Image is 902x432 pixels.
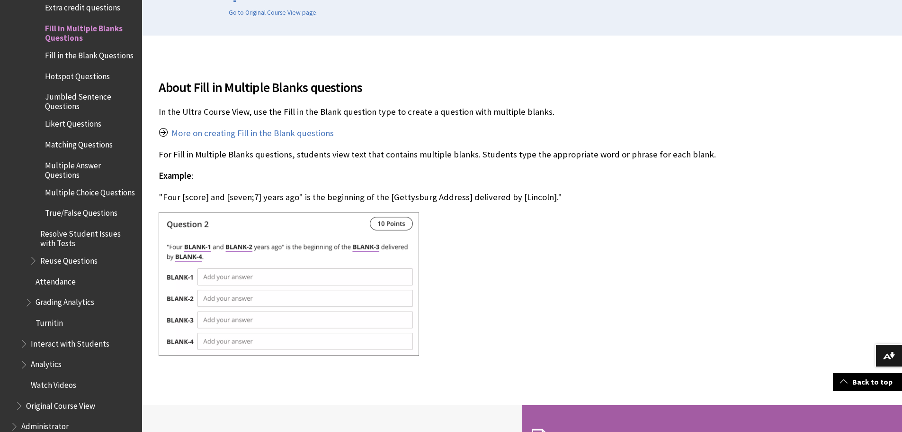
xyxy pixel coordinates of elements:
[159,191,746,203] p: "Four [score] and [seven;7] years ago" is the beginning of the [Gettysburg Address] delivered by ...
[31,377,76,390] span: Watch Videos
[159,170,191,181] span: Example
[45,137,113,149] span: Matching Questions
[229,9,318,17] a: Go to Original Course View page.
[833,373,902,391] a: Back to top
[26,398,95,411] span: Original Course View
[31,336,109,349] span: Interact with Students
[40,253,98,266] span: Reuse Questions
[40,226,135,248] span: Resolve Student Issues with Tests
[45,184,135,197] span: Multiple Choice Questions
[159,212,419,356] img: This is how the filling of multiple blank questions look like.
[45,205,117,218] span: True/False Questions
[45,157,135,180] span: Multiple Answer Questions
[31,357,62,369] span: Analytics
[45,116,101,129] span: Likert Questions
[45,68,110,81] span: Hotspot Questions
[159,148,746,161] p: For Fill in Multiple Blanks questions, students view text that contains multiple blanks. Students...
[36,274,76,286] span: Attendance
[159,106,746,118] p: In the Ultra Course View, use the Fill in the Blank question type to create a question with multi...
[21,419,69,432] span: Administrator
[171,128,334,139] a: More on creating Fill in the Blank questions
[159,170,746,182] p: :
[45,47,134,60] span: Fill in the Blank Questions
[36,294,94,307] span: Grading Analytics
[159,77,746,97] span: About Fill in Multiple Blanks questions
[36,315,63,328] span: Turnitin
[45,20,135,43] span: Fill in Multiple Blanks Questions
[45,89,135,111] span: Jumbled Sentence Questions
